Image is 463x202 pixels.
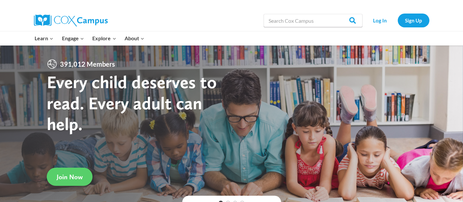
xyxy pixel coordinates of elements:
strong: Every child deserves to read. Every adult can help. [47,71,217,134]
span: Engage [62,34,84,43]
nav: Secondary Navigation [366,14,429,27]
input: Search Cox Campus [264,14,362,27]
span: 391,012 Members [57,59,118,69]
span: Join Now [57,173,83,181]
a: Sign Up [398,14,429,27]
img: Cox Campus [34,15,108,26]
nav: Primary Navigation [31,31,149,45]
span: Explore [92,34,116,43]
a: Log In [366,14,394,27]
a: Join Now [47,168,93,186]
span: About [125,34,144,43]
span: Learn [35,34,53,43]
